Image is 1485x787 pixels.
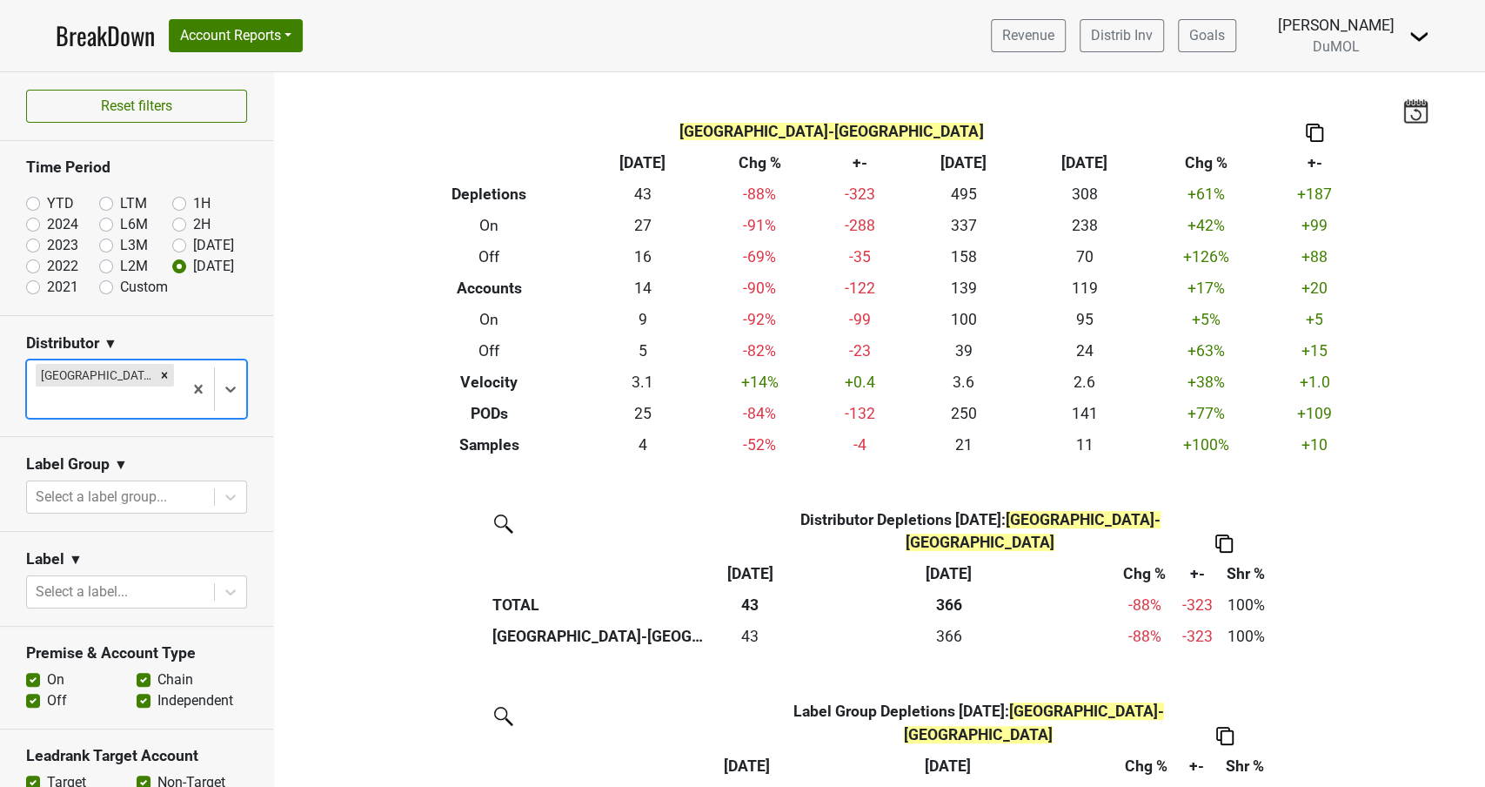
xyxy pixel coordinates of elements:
img: Copy to clipboard [1306,124,1323,142]
td: 100% [1219,622,1273,653]
td: +5 % [1145,304,1266,335]
td: -35 [816,241,902,272]
td: 27 [582,210,703,241]
label: LTM [120,193,147,214]
label: 2023 [47,235,78,256]
label: On [47,669,64,690]
label: L2M [120,256,148,277]
th: Accounts [397,272,582,304]
td: 43 [715,622,785,653]
td: 139 [903,272,1024,304]
td: -132 [816,398,902,429]
td: -84 % [703,398,816,429]
label: 2H [193,214,211,235]
img: Dropdown Menu [1408,26,1429,47]
td: 5 [582,335,703,367]
h3: Distributor [26,334,99,353]
th: Samples [397,429,582,461]
th: 43 [715,590,785,622]
td: 3.1 [582,367,703,398]
td: 2.6 [1024,367,1145,398]
label: 2024 [47,214,78,235]
td: +14 % [703,367,816,398]
td: 238 [1024,210,1145,241]
th: 366 [785,590,1113,622]
td: 24 [1024,335,1145,367]
th: Chg % [703,147,816,178]
td: -82 % [703,335,816,367]
th: Sep '25: activate to sort column ascending [715,559,785,590]
div: -323 [1180,625,1214,648]
h3: Premise & Account Type [26,644,247,663]
td: +38 % [1145,367,1266,398]
td: +63 % [1145,335,1266,367]
th: [GEOGRAPHIC_DATA]-[GEOGRAPHIC_DATA] [488,622,715,653]
td: +61 % [1145,178,1266,210]
td: -4 [816,429,902,461]
div: 366 [789,625,1109,648]
th: Depletions [397,178,582,210]
td: +187 [1267,178,1362,210]
td: 4 [582,429,703,461]
th: Shr %: activate to sort column ascending [1217,750,1273,782]
td: 70 [1024,241,1145,272]
th: [DATE] [1024,147,1145,178]
td: 95 [1024,304,1145,335]
td: 158 [903,241,1024,272]
td: 337 [903,210,1024,241]
td: 119 [1024,272,1145,304]
label: 1H [193,193,211,214]
button: Account Reports [169,19,303,52]
td: +88 [1267,241,1362,272]
th: +-: activate to sort column ascending [1177,750,1217,782]
th: Off [397,335,582,367]
label: Chain [157,669,193,690]
td: 3.6 [903,367,1024,398]
label: L6M [120,214,148,235]
td: +99 [1267,210,1362,241]
th: On [397,304,582,335]
label: 2022 [47,256,78,277]
td: 43 [582,178,703,210]
td: -288 [816,210,902,241]
img: last_updated_date [1402,98,1428,123]
th: Chg %: activate to sort column ascending [1114,750,1176,782]
h3: Label Group [26,455,110,474]
td: +1.0 [1267,367,1362,398]
td: 495 [903,178,1024,210]
span: -88% [1127,596,1161,614]
td: -122 [816,272,902,304]
label: [DATE] [193,256,234,277]
td: 100 [903,304,1024,335]
div: 43 [719,625,780,648]
h3: Time Period [26,158,247,177]
td: 39 [903,335,1024,367]
td: 250 [903,398,1024,429]
th: Chg % [1145,147,1266,178]
td: -88 % [703,178,816,210]
td: +17 % [1145,272,1266,304]
td: -88 % [1113,622,1175,653]
td: 141 [1024,398,1145,429]
span: -323 [1182,596,1213,614]
th: Chg %: activate to sort column ascending [1113,559,1175,590]
span: ▼ [114,454,128,475]
a: BreakDown [56,17,155,54]
th: +- [1267,147,1362,178]
div: Remove Monterey-CA [155,364,174,387]
td: -23 [816,335,902,367]
span: [GEOGRAPHIC_DATA]-[GEOGRAPHIC_DATA] [906,511,1161,551]
td: +109 [1267,398,1362,429]
th: [DATE] [582,147,703,178]
td: +0.4 [816,367,902,398]
th: Sep '25: activate to sort column ascending [712,750,780,782]
label: 2021 [47,277,78,298]
th: &nbsp;: activate to sort column ascending [488,559,715,590]
th: [DATE] [903,147,1024,178]
img: filter [488,508,516,536]
a: Goals [1178,19,1236,52]
label: L3M [120,235,148,256]
td: +77 % [1145,398,1266,429]
span: [GEOGRAPHIC_DATA]-[GEOGRAPHIC_DATA] [904,703,1164,743]
h3: Leadrank Target Account [26,747,247,765]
